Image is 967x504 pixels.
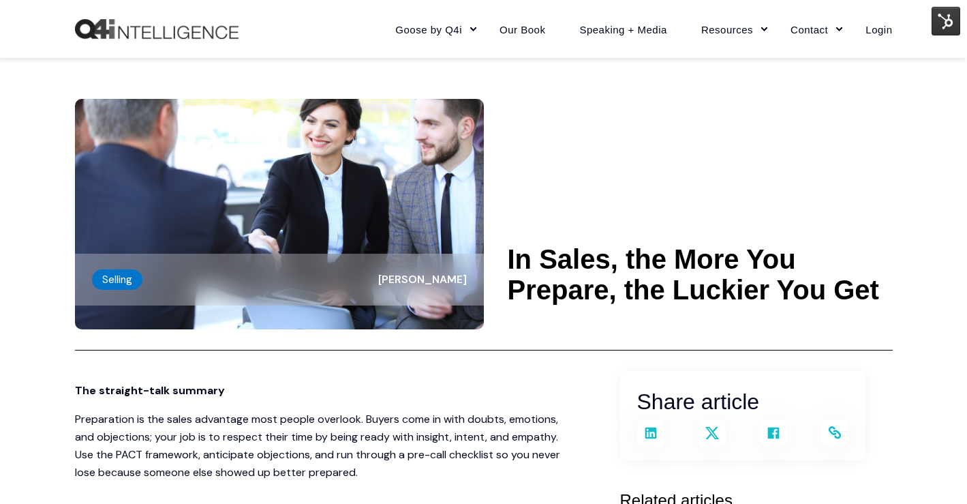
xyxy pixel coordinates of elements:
[637,419,664,447] a: Share on LinkedIn
[508,244,893,306] h1: In Sales, the More You Prepare, the Luckier You Get
[75,19,239,40] a: Back to Home
[637,385,848,419] h2: Share article
[75,383,225,398] span: The straight-talk summary
[75,99,484,329] img: Salesperson talking with a client
[699,419,726,447] a: Share on X
[378,272,467,286] span: [PERSON_NAME]
[821,419,848,447] a: Copy and share the link
[75,19,239,40] img: Q4intelligence, LLC logo
[760,419,787,447] a: Share on Facebook
[92,269,142,290] label: Selling
[75,411,566,481] p: Preparation is the sales advantage most people overlook. Buyers come in with doubts, emotions, an...
[932,7,960,35] img: HubSpot Tools Menu Toggle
